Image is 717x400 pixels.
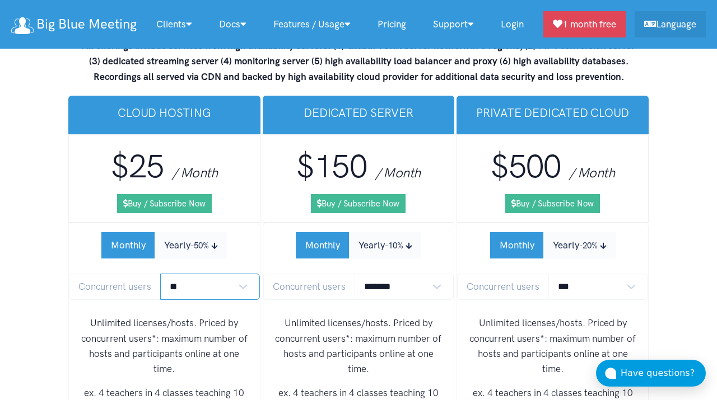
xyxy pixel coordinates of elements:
div: Subscription Period [296,232,421,258]
span: Concurrent users [69,274,161,300]
span: / Month [172,164,217,181]
div: Have questions? [621,366,706,380]
button: Monthly [101,232,155,258]
span: $500 [491,147,561,186]
h3: Private Dedicated Cloud [465,105,640,121]
h3: Dedicated Server [272,105,446,121]
div: Subscription Period [490,232,616,258]
button: Yearly-20% [543,232,616,258]
small: -10% [385,241,403,251]
a: Pricing [364,12,420,36]
button: Have questions? [596,360,706,387]
span: Concurrent users [457,274,549,300]
h3: Cloud Hosting [77,105,252,121]
a: Buy / Subscribe Now [505,194,600,213]
strong: Servers will be located in a geographic area near you. All offerings include services from high a... [82,25,635,82]
a: Big Blue Meeting [11,12,137,36]
a: Buy / Subscribe Now [311,194,406,213]
a: Features / Usage [260,12,364,36]
p: Unlimited licenses/hosts. Priced by concurrent users*: maximum number of hosts and participants o... [272,316,445,377]
a: Language [635,11,706,37]
div: Subscription Period [101,232,227,258]
button: Yearly-50% [155,232,227,258]
a: Support [420,12,487,36]
span: Concurrent users [263,274,355,300]
p: Unlimited licenses/hosts. Priced by concurrent users*: maximum number of hosts and participants o... [78,316,251,377]
button: Monthly [490,232,544,258]
span: / Month [375,164,421,181]
button: Monthly [296,232,350,258]
img: logo [11,17,34,34]
button: Yearly-10% [349,232,421,258]
a: Login [487,12,537,36]
span: $150 [296,147,367,186]
span: / Month [569,164,614,181]
small: -20% [579,241,598,251]
small: -50% [190,241,209,251]
a: Clients [143,12,206,36]
a: Buy / Subscribe Now [117,194,212,213]
a: 1 month free [543,11,626,37]
span: $25 [111,147,164,186]
a: Docs [206,12,260,36]
p: Unlimited licenses/hosts. Priced by concurrent users*: maximum number of hosts and participants o... [466,316,639,377]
